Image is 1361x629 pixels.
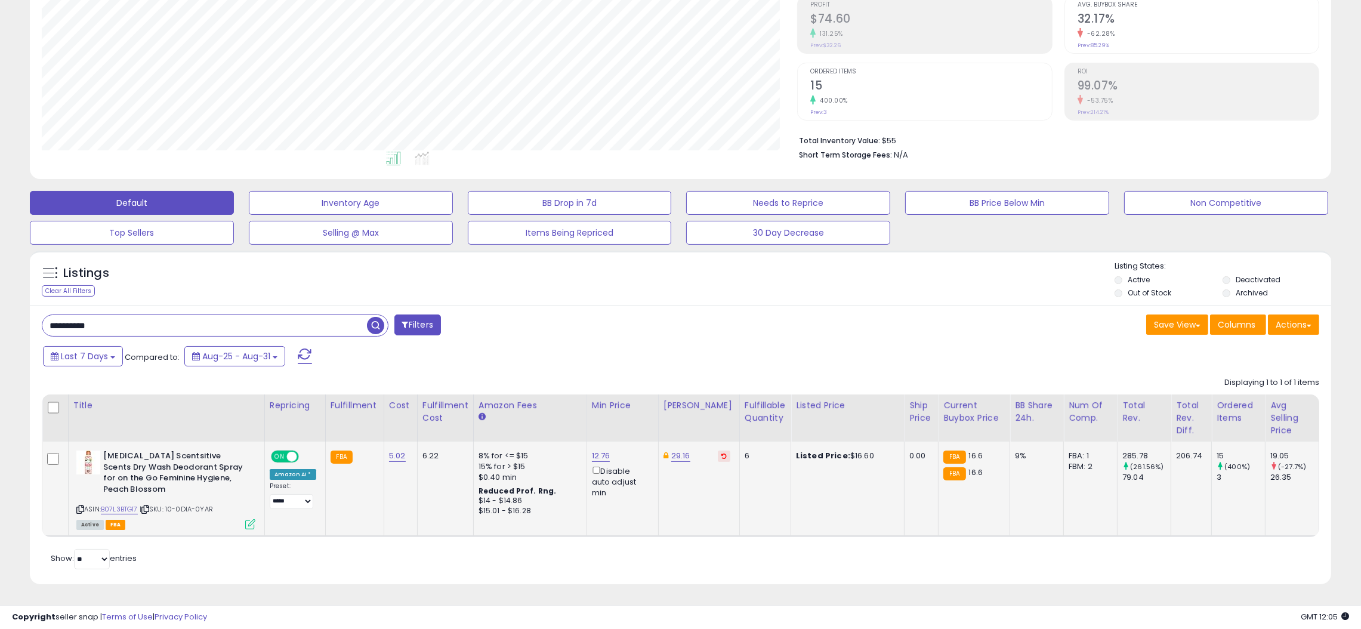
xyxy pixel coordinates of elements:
button: Filters [394,314,441,335]
span: Last 7 Days [61,350,108,362]
small: (400%) [1224,462,1250,471]
small: Prev: $32.26 [810,42,841,49]
button: Save View [1146,314,1208,335]
div: 15% for > $15 [479,461,578,472]
div: $16.60 [796,451,895,461]
small: (261.56%) [1130,462,1164,471]
div: $15.01 - $16.28 [479,506,578,516]
div: seller snap | | [12,612,207,623]
button: BB Drop in 7d [468,191,672,215]
div: 19.05 [1270,451,1319,461]
small: Prev: 214.21% [1078,109,1109,116]
span: FBA [106,520,126,530]
div: Clear All Filters [42,285,95,297]
button: Inventory Age [249,191,453,215]
a: 5.02 [389,450,406,462]
div: Num of Comp. [1069,399,1112,424]
button: Aug-25 - Aug-31 [184,346,285,366]
span: Compared to: [125,351,180,363]
li: $55 [799,132,1310,147]
div: 9% [1015,451,1054,461]
span: 16.6 [969,450,983,461]
div: Ordered Items [1217,399,1260,424]
button: Non Competitive [1124,191,1328,215]
span: OFF [297,452,316,462]
h2: 32.17% [1078,12,1319,28]
button: Selling @ Max [249,221,453,245]
div: Disable auto adjust min [592,464,649,498]
div: Ship Price [909,399,933,424]
div: 3 [1217,472,1265,483]
div: 206.74 [1176,451,1202,461]
div: Current Buybox Price [943,399,1005,424]
div: Preset: [270,482,316,508]
button: Needs to Reprice [686,191,890,215]
button: Items Being Repriced [468,221,672,245]
span: ON [272,452,287,462]
div: 26.35 [1270,472,1319,483]
a: Terms of Use [102,611,153,622]
b: Reduced Prof. Rng. [479,486,557,496]
span: | SKU: 10-0DIA-0YAR [140,504,213,514]
label: Out of Stock [1128,288,1171,298]
div: 6 [745,451,782,461]
span: Ordered Items [810,69,1051,75]
label: Active [1128,275,1150,285]
small: Prev: 85.29% [1078,42,1109,49]
span: Show: entries [51,553,137,564]
div: FBM: 2 [1069,461,1108,472]
small: FBA [943,451,965,464]
button: BB Price Below Min [905,191,1109,215]
h2: 99.07% [1078,79,1319,95]
button: 30 Day Decrease [686,221,890,245]
span: N/A [894,149,908,161]
div: Fulfillable Quantity [745,399,786,424]
div: Fulfillment Cost [422,399,468,424]
div: Cost [389,399,412,412]
h5: Listings [63,265,109,282]
div: Listed Price [796,399,899,412]
span: Avg. Buybox Share [1078,2,1319,8]
div: Min Price [592,399,653,412]
div: Total Rev. Diff. [1176,399,1206,437]
div: Total Rev. [1122,399,1166,424]
span: 16.6 [969,467,983,478]
button: Last 7 Days [43,346,123,366]
div: Amazon AI * [270,469,316,480]
div: $14 - $14.86 [479,496,578,506]
div: 79.04 [1122,472,1171,483]
button: Default [30,191,234,215]
h2: 15 [810,79,1051,95]
div: Amazon Fees [479,399,582,412]
small: Amazon Fees. [479,412,486,423]
label: Deactivated [1236,275,1280,285]
div: $0.40 min [479,472,578,483]
p: Listing States: [1115,261,1331,272]
strong: Copyright [12,611,55,622]
small: 400.00% [816,96,848,105]
span: Profit [810,2,1051,8]
small: Prev: 3 [810,109,827,116]
a: 12.76 [592,450,610,462]
div: FBA: 1 [1069,451,1108,461]
span: 2025-09-8 12:05 GMT [1301,611,1349,622]
b: Listed Price: [796,450,850,461]
div: Repricing [270,399,320,412]
div: Displaying 1 to 1 of 1 items [1224,377,1319,388]
div: BB Share 24h. [1015,399,1058,424]
small: (-27.7%) [1278,462,1306,471]
a: B07L3BTG17 [101,504,138,514]
div: Title [73,399,260,412]
button: Columns [1210,314,1266,335]
small: 131.25% [816,29,843,38]
b: [MEDICAL_DATA] Scentsitive Scents Dry Wash Deodorant Spray for on the Go Feminine Hygiene, Peach ... [103,451,248,498]
div: 8% for <= $15 [479,451,578,461]
div: Avg Selling Price [1270,399,1314,437]
span: Columns [1218,319,1255,331]
button: Actions [1268,314,1319,335]
div: ASIN: [76,451,255,528]
div: [PERSON_NAME] [663,399,734,412]
label: Archived [1236,288,1268,298]
a: Privacy Policy [155,611,207,622]
div: 15 [1217,451,1265,461]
